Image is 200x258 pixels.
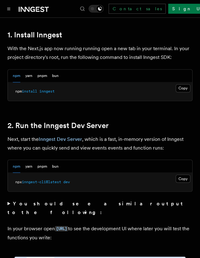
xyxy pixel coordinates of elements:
[63,179,70,184] span: dev
[79,5,86,12] button: Find something...
[13,69,20,82] button: npm
[176,84,190,92] button: Copy
[7,135,193,152] p: Next, start the , which is a fast, in-memory version of Inngest where you can quickly send and vi...
[52,160,59,173] button: bun
[7,224,193,242] p: In your browser open to see the development UI where later you will test the functions you write:
[39,89,55,93] span: inngest
[89,5,104,12] button: Toggle dark mode
[22,179,61,184] span: inngest-cli@latest
[25,69,32,82] button: yarn
[7,44,193,62] p: With the Next.js app now running running open a new tab in your terminal. In your project directo...
[5,5,12,12] button: Toggle navigation
[25,160,32,173] button: yarn
[7,199,193,217] summary: You should see a similar output to the following:
[37,160,47,173] button: pnpm
[55,226,68,231] code: [URL]
[37,69,47,82] button: pnpm
[52,69,59,82] button: bun
[39,136,82,142] a: Inngest Dev Server
[15,89,22,93] span: npm
[15,179,22,184] span: npx
[22,89,37,93] span: install
[7,200,185,215] strong: You should see a similar output to the following:
[176,174,190,183] button: Copy
[7,121,109,130] a: 2. Run the Inngest Dev Server
[55,225,68,231] a: [URL]
[109,4,166,14] a: Contact sales
[13,160,20,173] button: npm
[7,31,62,39] a: 1. Install Inngest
